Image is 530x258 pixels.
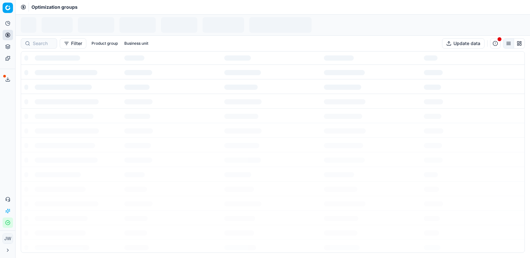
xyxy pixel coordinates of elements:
input: Search [33,40,53,47]
button: Update data [442,38,485,49]
span: Optimization groups [31,4,78,10]
button: Filter [60,38,86,49]
button: JW [3,233,13,244]
button: Business unit [122,40,151,47]
button: Product group [89,40,120,47]
nav: breadcrumb [31,4,78,10]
